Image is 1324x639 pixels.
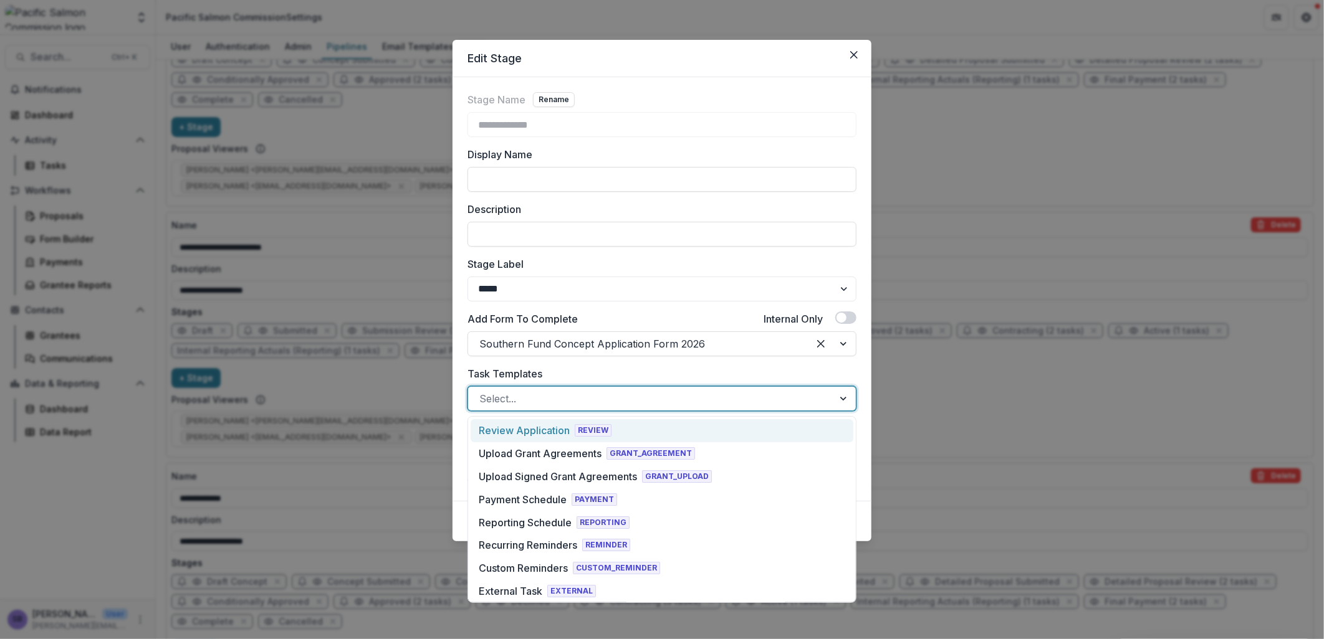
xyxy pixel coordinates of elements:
[533,92,575,107] button: Rename
[844,45,864,65] button: Close
[572,493,617,506] span: PAYMENT
[573,562,660,574] span: CUSTOM_REMINDER
[468,147,849,162] label: Display Name
[582,539,630,551] span: REMINDER
[577,516,630,529] span: REPORTING
[468,311,578,326] label: Add Form To Complete
[479,446,602,461] div: Upload Grant Agreements
[479,515,572,530] div: Reporting Schedule
[764,311,823,326] label: Internal Only
[479,537,577,552] div: Recurring Reminders
[479,584,542,599] div: External Task
[453,40,871,77] header: Edit Stage
[479,492,567,507] div: Payment Schedule
[468,202,849,217] label: Description
[479,423,570,438] div: Review Application
[811,334,831,354] div: Clear selected options
[468,366,849,381] label: Task Templates
[468,92,525,107] label: Stage Name
[642,470,712,483] span: GRANT_UPLOAD
[479,561,568,575] div: Custom Reminders
[575,424,612,437] span: REVIEW
[468,257,849,272] label: Stage Label
[547,585,596,597] span: EXTERNAL
[607,447,695,460] span: GRANT_AGREEMENT
[479,469,637,484] div: Upload Signed Grant Agreements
